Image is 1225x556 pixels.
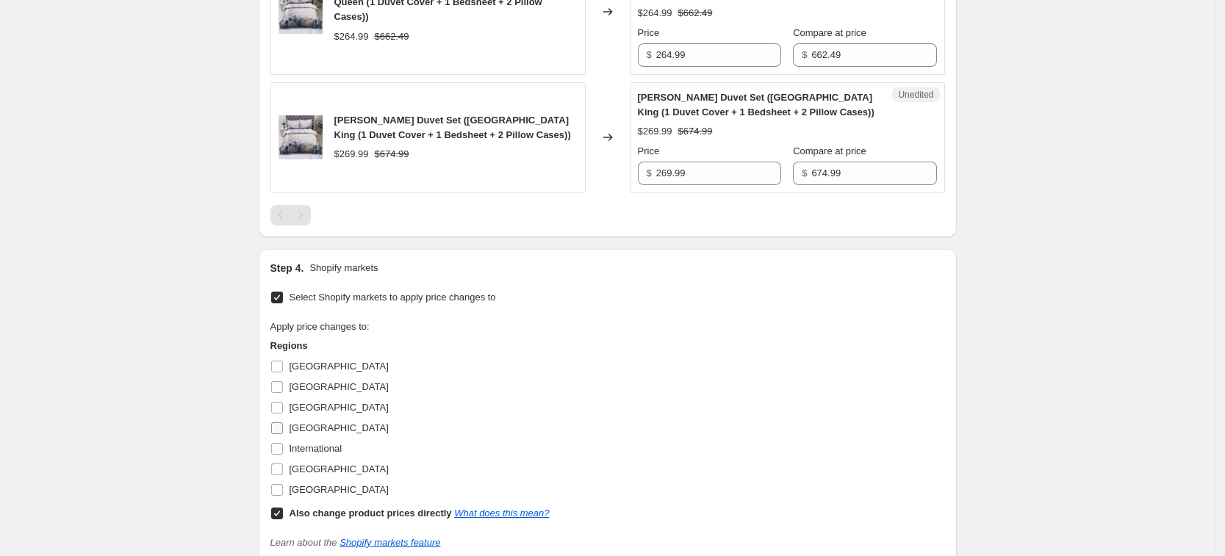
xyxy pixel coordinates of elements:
p: Shopify markets [309,261,378,275]
span: $269.99 [638,126,672,137]
span: $ [802,167,807,178]
span: Apply price changes to: [270,321,370,332]
a: What does this mean? [454,508,549,519]
span: [PERSON_NAME] Duvet Set ([GEOGRAPHIC_DATA] King (1 Duvet Cover + 1 Bedsheet + 2 Pillow Cases)) [638,92,874,118]
span: $ [647,167,652,178]
span: [GEOGRAPHIC_DATA] [290,422,389,433]
i: Learn about the [270,537,441,548]
span: $ [647,49,652,60]
span: $269.99 [334,148,369,159]
nav: Pagination [270,205,311,225]
h3: Regions [270,339,550,353]
span: [GEOGRAPHIC_DATA] [290,402,389,413]
span: $264.99 [638,7,672,18]
span: [GEOGRAPHIC_DATA] [290,381,389,392]
span: $662.49 [375,31,409,42]
span: $264.99 [334,31,369,42]
h2: Step 4. [270,261,304,275]
span: [GEOGRAPHIC_DATA] [290,484,389,495]
span: $674.99 [678,126,713,137]
span: Price [638,27,660,38]
span: Unedited [898,89,933,101]
span: $674.99 [375,148,409,159]
span: $ [802,49,807,60]
span: Compare at price [793,145,866,156]
span: [GEOGRAPHIC_DATA] [290,463,389,474]
span: [GEOGRAPHIC_DATA] [290,361,389,372]
span: International [290,443,342,454]
span: Select Shopify markets to apply price changes to [290,292,496,303]
img: 1_c02c903e-9fdd-4af4-91e6-2741ba131083_80x.png [279,115,323,159]
span: [PERSON_NAME] Duvet Set ([GEOGRAPHIC_DATA] King (1 Duvet Cover + 1 Bedsheet + 2 Pillow Cases)) [334,115,571,140]
span: Compare at price [793,27,866,38]
b: Also change product prices directly [290,508,452,519]
span: Price [638,145,660,156]
a: Shopify markets feature [340,537,440,548]
span: $662.49 [678,7,713,18]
